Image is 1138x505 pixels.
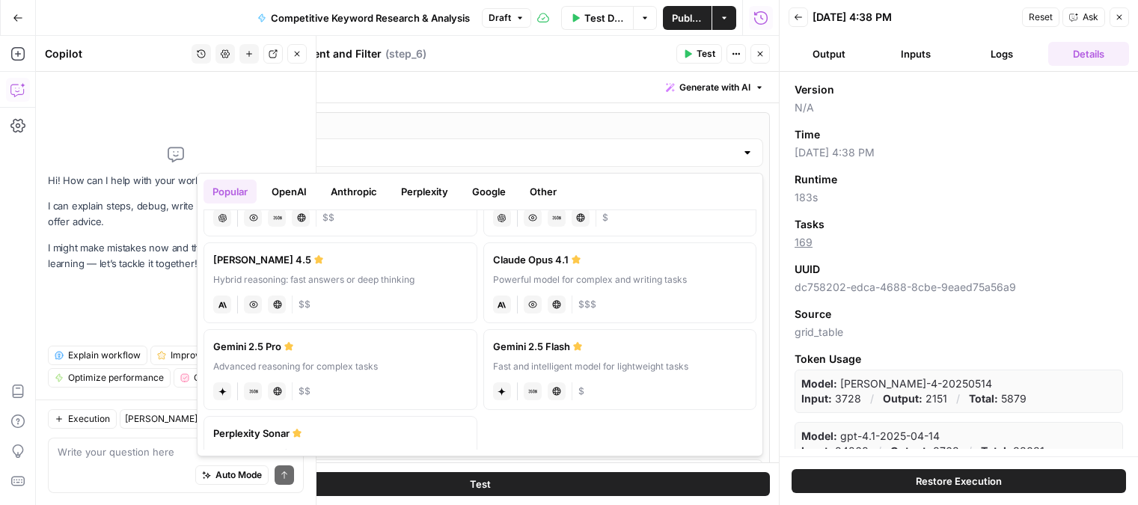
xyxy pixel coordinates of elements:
button: OpenAI [263,180,316,203]
button: Improve prompt [150,346,245,365]
button: Other [521,180,566,203]
button: Details [1048,42,1129,66]
p: 8763 [890,444,959,459]
span: ( step_6 ) [385,46,426,61]
button: Generate with AI [660,78,770,97]
span: Cost tier [322,211,334,224]
span: Improve prompt [171,349,239,362]
span: Draft [489,11,511,25]
div: Powerful model for complex and writing tasks [493,273,747,287]
p: / [878,444,881,459]
button: Restore Execution [792,469,1126,493]
button: Inputs [875,42,956,66]
div: Balanced model for online web research [213,447,468,460]
span: grid_table [795,325,1123,340]
button: Test [190,472,770,496]
p: 2151 [883,391,947,406]
button: Anthropic [322,180,386,203]
input: Claude Sonnet 4 (default) [125,411,269,426]
span: 183s [795,190,1123,205]
div: Hybrid reasoning: fast answers or deep thinking [213,273,468,287]
strong: Output: [890,444,930,457]
strong: Output: [883,392,923,405]
span: UUID [795,262,820,277]
p: 33031 [981,444,1044,459]
span: Optimize performance [68,371,164,385]
span: Runtime [795,172,837,187]
span: Cost tier [578,298,596,311]
button: Test Data [561,6,634,30]
div: Perplexity Sonar [213,426,468,441]
span: Restore Execution [916,474,1002,489]
button: Logs [962,42,1043,66]
div: [PERSON_NAME] 4.5 [213,252,468,267]
span: Generate with AI [679,81,750,94]
span: Reset [1029,10,1053,24]
span: Source [795,307,831,322]
p: I might make mistakes now and then, but I’m always learning — let’s tackle it together! [48,240,304,272]
button: Perplexity [392,180,457,203]
p: claude-sonnet-4-20250514 [801,376,992,391]
span: Time [795,127,820,142]
span: Version [795,82,834,97]
strong: Total: [981,444,1010,457]
button: Publish [663,6,712,30]
p: Hi! How can I help with your workflow? [48,173,304,189]
div: Advanced reasoning for complex tasks [213,360,468,373]
span: Cost tier [578,385,584,398]
span: Tasks [795,217,825,232]
span: [DATE] 4:38 PM [795,145,1123,160]
div: Claude Opus 4.1 [493,252,747,267]
strong: Model: [801,377,837,390]
button: Execution [48,409,117,429]
strong: Model: [801,429,837,442]
input: Select a model [224,145,735,160]
button: Draft [482,8,531,28]
span: Test Data [584,10,625,25]
p: gpt-4.1-2025-04-14 [801,429,940,444]
button: Google [463,180,515,203]
div: Fast and intelligent model for lightweight tasks [493,360,747,373]
div: Copilot [45,46,187,61]
span: Execution [68,412,110,426]
p: / [968,444,972,459]
span: Test [697,47,715,61]
button: Test [676,44,722,64]
span: Ask [1083,10,1098,24]
span: dc758202-edca-4688-8cbe-9eaed75a56a9 [795,280,1123,295]
button: Ask [1062,7,1105,27]
span: N/A [795,100,1123,115]
span: Auto Mode [215,468,262,482]
button: Optimize performance [48,368,171,388]
button: Auto Mode [195,465,269,485]
label: AI Model [197,119,763,134]
span: Publish [672,10,703,25]
button: Competitive Keyword Research & Analysis [248,6,479,30]
span: Competitive Keyword Research & Analysis [271,10,470,25]
div: Gemini 2.5 Flash [493,339,747,354]
p: 3728 [801,391,861,406]
span: Explain workflow [68,349,141,362]
p: 5879 [969,391,1027,406]
button: Explain workflow [48,346,147,365]
strong: Input: [801,444,832,457]
span: Cost tier [299,298,310,311]
button: Popular [204,180,257,203]
span: Test [470,477,491,492]
p: / [956,391,960,406]
span: Cost tier [602,211,608,224]
p: I can explain steps, debug, write prompts, code, and offer advice. [48,198,304,230]
strong: Input: [801,392,832,405]
span: Token Usage [795,352,1123,367]
a: 169 [795,236,813,248]
span: QA workflow [194,371,248,385]
div: Gemini 2.5 Pro [213,339,468,354]
p: / [870,391,874,406]
button: Reset [1022,7,1059,27]
strong: Total: [969,392,998,405]
button: Output [789,42,869,66]
span: Cost tier [299,385,310,398]
button: QA workflow [174,368,255,388]
div: Write your prompt [181,72,779,102]
p: 24268 [801,444,869,459]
